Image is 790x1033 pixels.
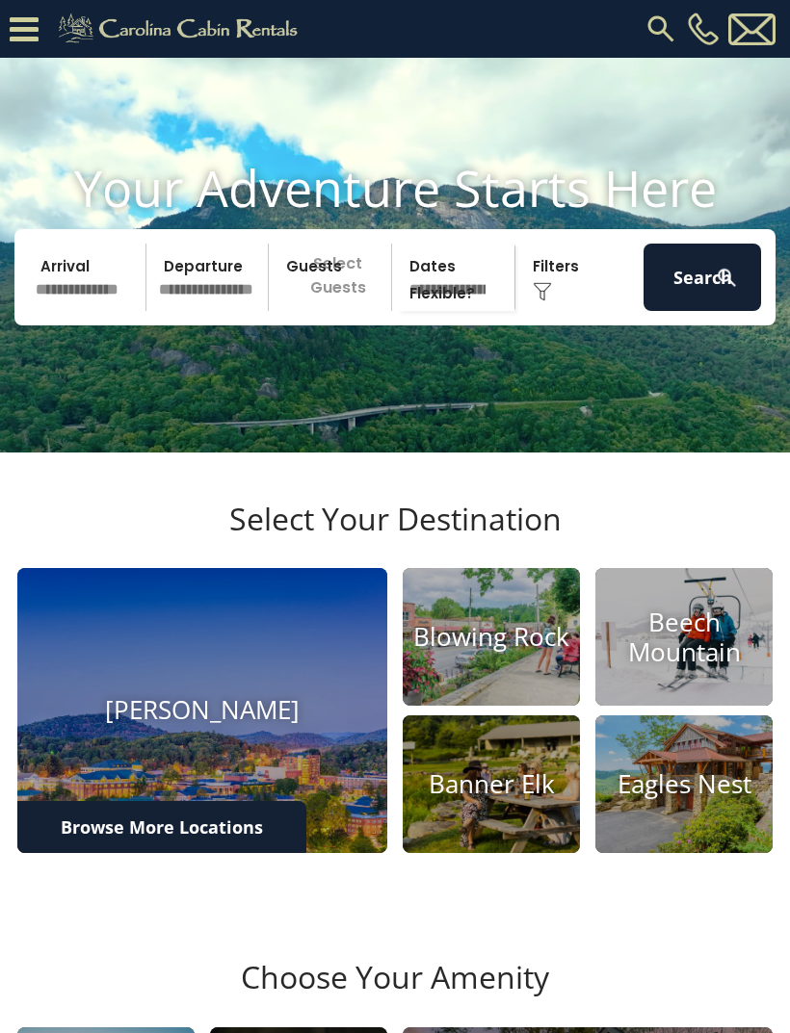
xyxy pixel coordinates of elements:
p: Select Guests [275,244,391,311]
h3: Select Your Destination [14,501,776,568]
button: Search [644,244,761,311]
a: [PERSON_NAME] [17,568,387,853]
a: Beech Mountain [595,568,773,706]
img: Khaki-logo.png [48,10,314,48]
h4: Beech Mountain [595,607,773,667]
h4: Eagles Nest [595,769,773,799]
h4: [PERSON_NAME] [17,696,387,726]
h4: Blowing Rock [403,622,580,652]
img: filter--v1.png [533,282,552,301]
a: Blowing Rock [403,568,580,706]
a: Eagles Nest [595,715,773,853]
a: Banner Elk [403,715,580,853]
a: Browse More Locations [17,801,306,853]
h4: Banner Elk [403,769,580,799]
h1: Your Adventure Starts Here [14,158,776,218]
h3: Choose Your Amenity [14,959,776,1026]
img: search-regular-white.png [715,266,739,290]
img: search-regular.svg [644,12,678,46]
a: [PHONE_NUMBER] [683,13,724,45]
